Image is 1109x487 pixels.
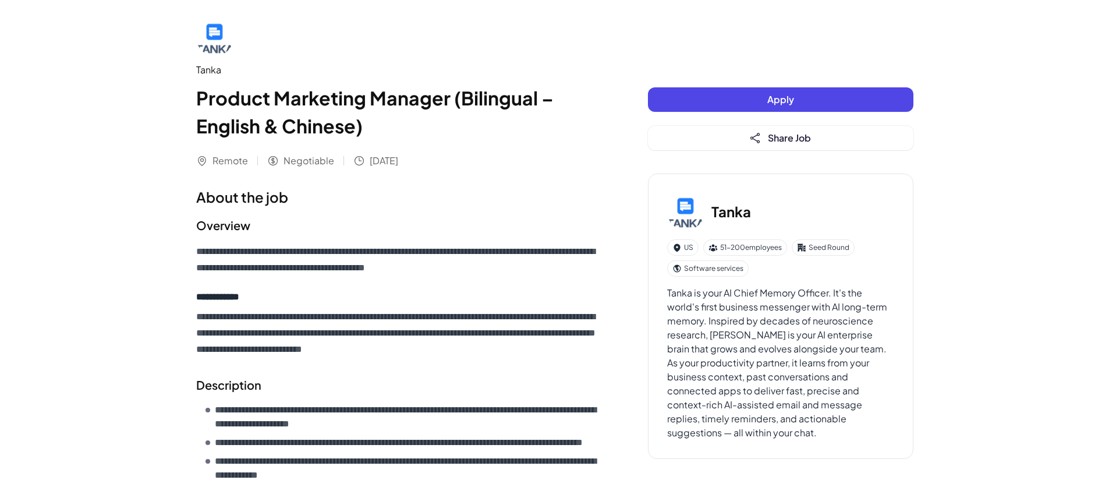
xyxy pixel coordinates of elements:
h1: About the job [196,186,601,207]
div: Seed Round [792,239,855,256]
span: Remote [212,154,248,168]
img: Ta [667,193,704,230]
span: Share Job [768,132,811,144]
img: Ta [196,19,233,56]
div: 51-200 employees [703,239,787,256]
span: Negotiable [284,154,334,168]
div: Tanka [196,63,601,77]
h1: Product Marketing Manager (Bilingual – English & Chinese) [196,84,601,140]
button: Share Job [648,126,913,150]
h2: Overview [196,217,601,234]
h2: Description [196,376,601,394]
span: [DATE] [370,154,398,168]
div: US [667,239,699,256]
h3: Tanka [711,201,751,222]
button: Apply [648,87,913,112]
div: Software services [667,260,749,277]
span: Apply [767,93,794,105]
div: Tanka is your AI Chief Memory Officer. It's the world's first business messenger with AI long-ter... [667,286,894,440]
